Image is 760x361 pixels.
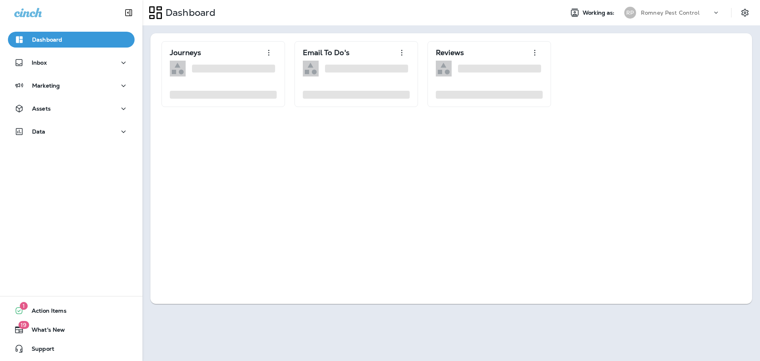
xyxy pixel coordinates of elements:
p: Email To Do's [303,49,350,57]
button: Collapse Sidebar [118,5,140,21]
button: 1Action Items [8,303,135,319]
span: Working as: [583,10,616,16]
span: Action Items [24,308,66,317]
button: Assets [8,101,135,117]
button: Settings [738,6,752,20]
span: 1 [20,302,28,310]
span: 19 [18,321,29,329]
p: Inbox [32,59,47,66]
p: Journeys [170,49,201,57]
button: Data [8,124,135,139]
div: RP [624,7,636,19]
span: What's New [24,327,65,336]
span: Support [24,346,54,355]
button: Support [8,341,135,357]
p: Reviews [436,49,464,57]
p: Dashboard [32,36,62,43]
button: Inbox [8,55,135,71]
p: Romney Pest Control [641,10,699,16]
p: Marketing [32,82,60,89]
button: Dashboard [8,32,135,48]
p: Dashboard [162,7,215,19]
button: 19What's New [8,322,135,338]
p: Assets [32,105,51,112]
button: Marketing [8,78,135,94]
p: Data [32,128,46,135]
